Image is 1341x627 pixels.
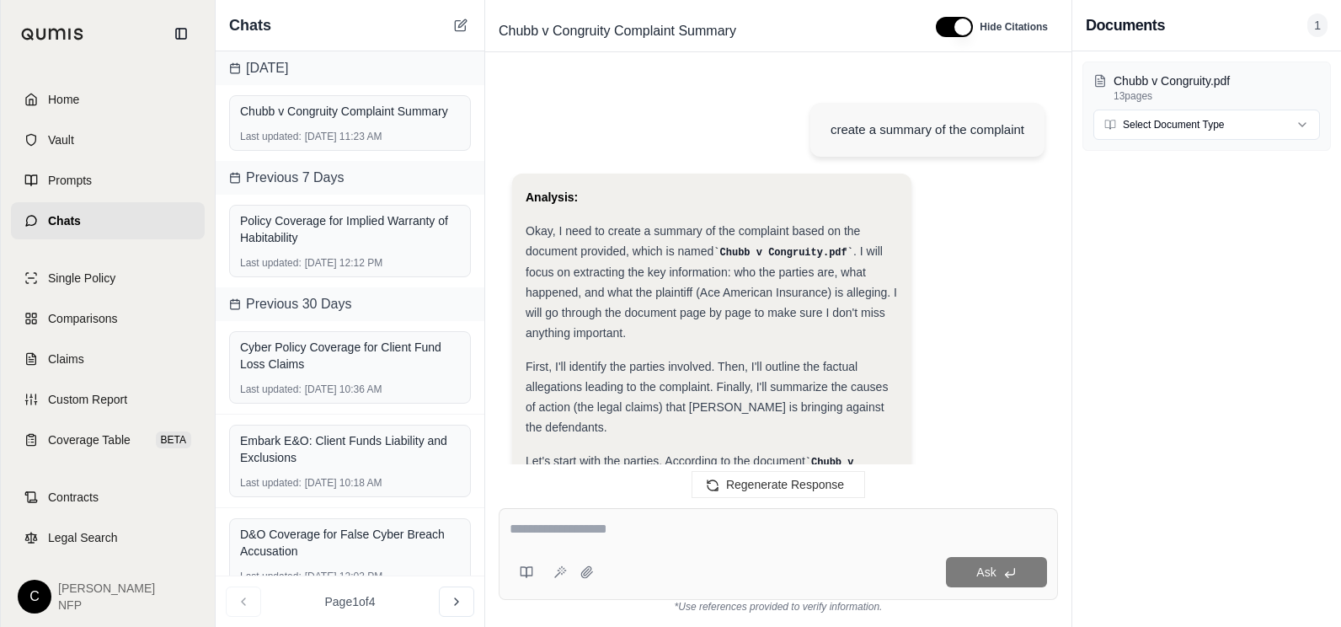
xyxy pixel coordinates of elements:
div: [DATE] [216,51,484,85]
span: Single Policy [48,270,115,287]
span: Hide Citations [980,20,1048,34]
span: Chats [229,13,271,37]
button: Collapse sidebar [168,20,195,47]
button: Chubb v Congruity.pdf13pages [1093,72,1320,103]
span: [PERSON_NAME] [58,580,155,597]
div: D&O Coverage for False Cyber Breach Accusation [240,526,460,560]
span: Page 1 of 4 [325,593,376,610]
a: Comparisons [11,300,205,337]
span: Custom Report [48,391,127,408]
div: C [18,580,51,614]
div: [DATE] 12:03 PM [240,570,460,583]
span: Regenerate Response [726,478,844,491]
span: Okay, I need to create a summary of the complaint based on the document provided, which is named [526,224,860,258]
div: Edit Title [492,18,916,45]
span: 1 [1307,13,1328,37]
div: [DATE] 10:18 AM [240,476,460,490]
p: Chubb v Congruity.pdf [1114,72,1320,89]
span: Contracts [48,489,99,506]
div: Previous 7 Days [216,161,484,195]
span: Home [48,91,79,108]
span: Vault [48,131,74,148]
a: Vault [11,121,205,158]
span: Chats [48,212,81,229]
img: Qumis Logo [21,28,84,40]
span: Prompts [48,172,92,189]
span: Claims [48,351,84,367]
span: Last updated: [240,130,302,143]
a: Home [11,81,205,118]
span: Ask [976,565,996,579]
span: Coverage Table [48,431,131,448]
button: New Chat [451,15,471,35]
span: Legal Search [48,529,118,546]
span: Comparisons [48,310,117,327]
a: Coverage TableBETA [11,421,205,458]
div: create a summary of the complaint [831,120,1024,140]
strong: Analysis: [526,190,578,204]
a: Single Policy [11,260,205,297]
span: Last updated: [240,383,302,396]
a: Chats [11,202,205,239]
p: 13 pages [1114,89,1320,103]
span: BETA [156,431,191,448]
div: Embark E&O: Client Funds Liability and Exclusions [240,432,460,466]
div: Chubb v Congruity Complaint Summary [240,103,460,120]
div: [DATE] 10:36 AM [240,383,460,396]
button: Regenerate Response [692,471,865,498]
span: First, I'll identify the parties involved. Then, I'll outline the factual allegations leading to ... [526,360,888,434]
span: Last updated: [240,570,302,583]
span: Last updated: [240,476,302,490]
a: Contracts [11,479,205,516]
code: Chubb v Congruity.pdf [713,247,853,259]
div: [DATE] 11:23 AM [240,130,460,143]
a: Claims [11,340,205,378]
button: Ask [946,557,1047,587]
a: Legal Search [11,519,205,556]
span: Let's start with the parties. According to the document [526,454,805,468]
a: Prompts [11,162,205,199]
h3: Documents [1086,13,1165,37]
div: *Use references provided to verify information. [499,600,1058,614]
span: Chubb v Congruity Complaint Summary [492,18,743,45]
div: Policy Coverage for Implied Warranty of Habitability [240,212,460,246]
div: Cyber Policy Coverage for Client Fund Loss Claims [240,339,460,372]
a: Custom Report [11,381,205,418]
span: . I will focus on extracting the key information: who the parties are, what happened, and what th... [526,244,897,340]
span: Last updated: [240,256,302,270]
span: NFP [58,597,155,614]
div: [DATE] 12:12 PM [240,256,460,270]
div: Previous 30 Days [216,287,484,321]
